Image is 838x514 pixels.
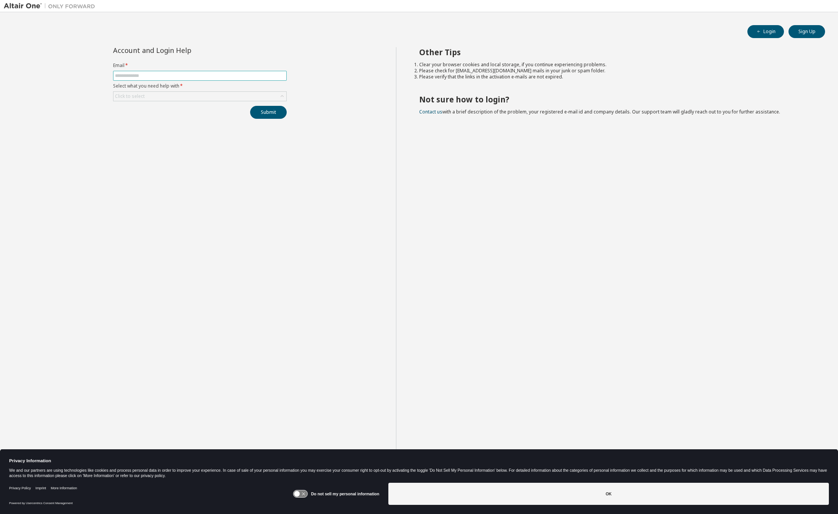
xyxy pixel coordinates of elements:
[419,47,811,57] h2: Other Tips
[419,74,811,80] li: Please verify that the links in the activation e-mails are not expired.
[113,62,287,69] label: Email
[113,47,252,53] div: Account and Login Help
[4,2,99,10] img: Altair One
[789,25,825,38] button: Sign Up
[419,109,442,115] a: Contact us
[419,94,811,104] h2: Not sure how to login?
[115,93,145,99] div: Click to select
[113,92,286,101] div: Click to select
[419,68,811,74] li: Please check for [EMAIL_ADDRESS][DOMAIN_NAME] mails in your junk or spam folder.
[419,62,811,68] li: Clear your browser cookies and local storage, if you continue experiencing problems.
[250,106,287,119] button: Submit
[747,25,784,38] button: Login
[113,83,287,89] label: Select what you need help with
[419,109,780,115] span: with a brief description of the problem, your registered e-mail id and company details. Our suppo...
